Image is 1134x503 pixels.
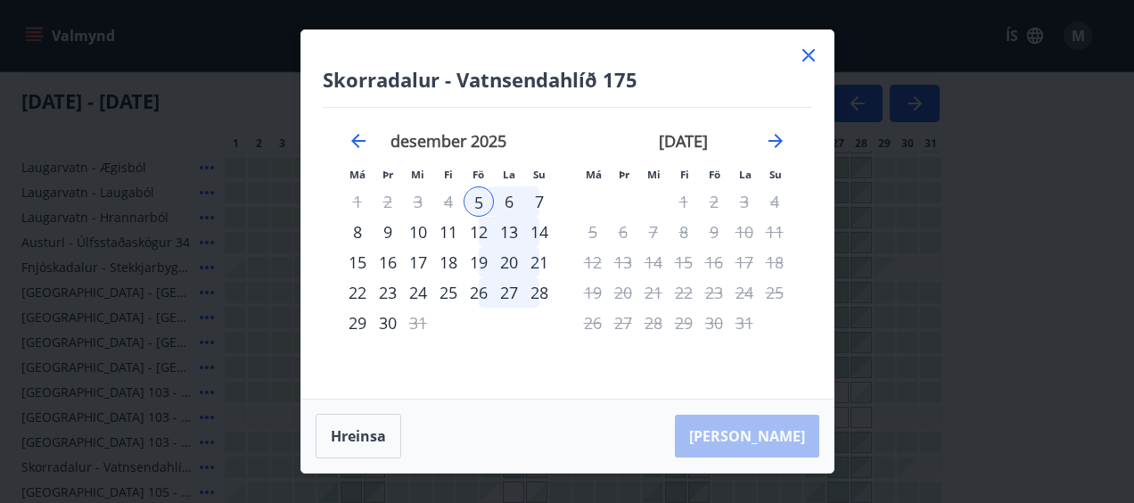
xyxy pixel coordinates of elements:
div: 21 [524,247,555,277]
td: Choose laugardagur, 13. desember 2025 as your check-out date. It’s available. [494,217,524,247]
div: 28 [524,277,555,308]
div: 13 [494,217,524,247]
td: Choose laugardagur, 6. desember 2025 as your check-out date. It’s available. [494,186,524,217]
small: Þr [382,168,393,181]
td: Choose fimmtudagur, 25. desember 2025 as your check-out date. It’s available. [433,277,464,308]
small: Þr [619,168,629,181]
td: Not available. mánudagur, 26. janúar 2026 [578,308,608,338]
small: Fö [472,168,484,181]
td: Not available. laugardagur, 3. janúar 2026 [729,186,760,217]
td: Not available. þriðjudagur, 6. janúar 2026 [608,217,638,247]
small: Fö [709,168,720,181]
small: Su [769,168,782,181]
td: Not available. mánudagur, 5. janúar 2026 [578,217,608,247]
td: Not available. miðvikudagur, 21. janúar 2026 [638,277,669,308]
td: Not available. þriðjudagur, 2. desember 2025 [373,186,403,217]
td: Choose sunnudagur, 14. desember 2025 as your check-out date. It’s available. [524,217,555,247]
small: Má [349,168,366,181]
div: 9 [373,217,403,247]
div: Aðeins útritun í boði [373,308,403,338]
div: Calendar [323,108,812,377]
small: La [503,168,515,181]
div: 14 [524,217,555,247]
div: 15 [342,247,373,277]
div: 6 [494,186,524,217]
td: Choose laugardagur, 27. desember 2025 as your check-out date. It’s available. [494,277,524,308]
td: Choose mánudagur, 15. desember 2025 as your check-out date. It’s available. [342,247,373,277]
td: Not available. þriðjudagur, 27. janúar 2026 [608,308,638,338]
td: Choose föstudagur, 12. desember 2025 as your check-out date. It’s available. [464,217,494,247]
small: Mi [411,168,424,181]
td: Choose miðvikudagur, 10. desember 2025 as your check-out date. It’s available. [403,217,433,247]
div: 27 [494,277,524,308]
div: 23 [373,277,403,308]
div: Move forward to switch to the next month. [765,130,786,152]
div: 16 [373,247,403,277]
div: 18 [433,247,464,277]
small: Fi [680,168,689,181]
div: 29 [342,308,373,338]
td: Not available. fimmtudagur, 4. desember 2025 [433,186,464,217]
td: Not available. fimmtudagur, 15. janúar 2026 [669,247,699,277]
small: La [739,168,752,181]
td: Choose sunnudagur, 21. desember 2025 as your check-out date. It’s available. [524,247,555,277]
small: Su [533,168,546,181]
td: Not available. miðvikudagur, 31. desember 2025 [403,308,433,338]
td: Not available. fimmtudagur, 22. janúar 2026 [669,277,699,308]
td: Choose þriðjudagur, 16. desember 2025 as your check-out date. It’s available. [373,247,403,277]
button: Hreinsa [316,414,401,458]
div: 24 [403,277,433,308]
td: Not available. föstudagur, 2. janúar 2026 [699,186,729,217]
td: Choose miðvikudagur, 24. desember 2025 as your check-out date. It’s available. [403,277,433,308]
td: Not available. miðvikudagur, 28. janúar 2026 [638,308,669,338]
td: Not available. miðvikudagur, 7. janúar 2026 [638,217,669,247]
td: Selected as start date. föstudagur, 5. desember 2025 [464,186,494,217]
td: Choose þriðjudagur, 23. desember 2025 as your check-out date. It’s available. [373,277,403,308]
div: 20 [494,247,524,277]
td: Not available. sunnudagur, 25. janúar 2026 [760,277,790,308]
small: Má [586,168,602,181]
div: 26 [464,277,494,308]
small: Mi [647,168,661,181]
td: Choose fimmtudagur, 11. desember 2025 as your check-out date. It’s available. [433,217,464,247]
td: Not available. miðvikudagur, 14. janúar 2026 [638,247,669,277]
td: Choose mánudagur, 8. desember 2025 as your check-out date. It’s available. [342,217,373,247]
td: Not available. þriðjudagur, 20. janúar 2026 [608,277,638,308]
td: Not available. laugardagur, 24. janúar 2026 [729,277,760,308]
div: 10 [403,217,433,247]
div: Move backward to switch to the previous month. [348,130,369,152]
h4: Skorradalur - Vatnsendahlíð 175 [323,66,812,93]
td: Not available. mánudagur, 12. janúar 2026 [578,247,608,277]
td: Choose miðvikudagur, 17. desember 2025 as your check-out date. It’s available. [403,247,433,277]
td: Not available. miðvikudagur, 3. desember 2025 [403,186,433,217]
td: Not available. þriðjudagur, 13. janúar 2026 [608,247,638,277]
td: Choose þriðjudagur, 9. desember 2025 as your check-out date. It’s available. [373,217,403,247]
td: Not available. föstudagur, 23. janúar 2026 [699,277,729,308]
td: Not available. fimmtudagur, 8. janúar 2026 [669,217,699,247]
div: 12 [464,217,494,247]
td: Choose laugardagur, 20. desember 2025 as your check-out date. It’s available. [494,247,524,277]
td: Choose þriðjudagur, 30. desember 2025 as your check-out date. It’s available. [373,308,403,338]
td: Choose mánudagur, 22. desember 2025 as your check-out date. It’s available. [342,277,373,308]
td: Not available. laugardagur, 17. janúar 2026 [729,247,760,277]
td: Not available. sunnudagur, 18. janúar 2026 [760,247,790,277]
td: Not available. fimmtudagur, 29. janúar 2026 [669,308,699,338]
strong: desember 2025 [390,130,506,152]
td: Not available. sunnudagur, 11. janúar 2026 [760,217,790,247]
div: 8 [342,217,373,247]
div: 11 [433,217,464,247]
div: 17 [403,247,433,277]
td: Not available. fimmtudagur, 1. janúar 2026 [669,186,699,217]
strong: [DATE] [659,130,708,152]
td: Not available. mánudagur, 1. desember 2025 [342,186,373,217]
small: Fi [444,168,453,181]
td: Choose föstudagur, 19. desember 2025 as your check-out date. It’s available. [464,247,494,277]
td: Not available. laugardagur, 31. janúar 2026 [729,308,760,338]
td: Not available. sunnudagur, 4. janúar 2026 [760,186,790,217]
div: 7 [524,186,555,217]
div: 5 [464,186,494,217]
div: 22 [342,277,373,308]
td: Not available. föstudagur, 30. janúar 2026 [699,308,729,338]
td: Choose fimmtudagur, 18. desember 2025 as your check-out date. It’s available. [433,247,464,277]
td: Choose sunnudagur, 28. desember 2025 as your check-out date. It’s available. [524,277,555,308]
